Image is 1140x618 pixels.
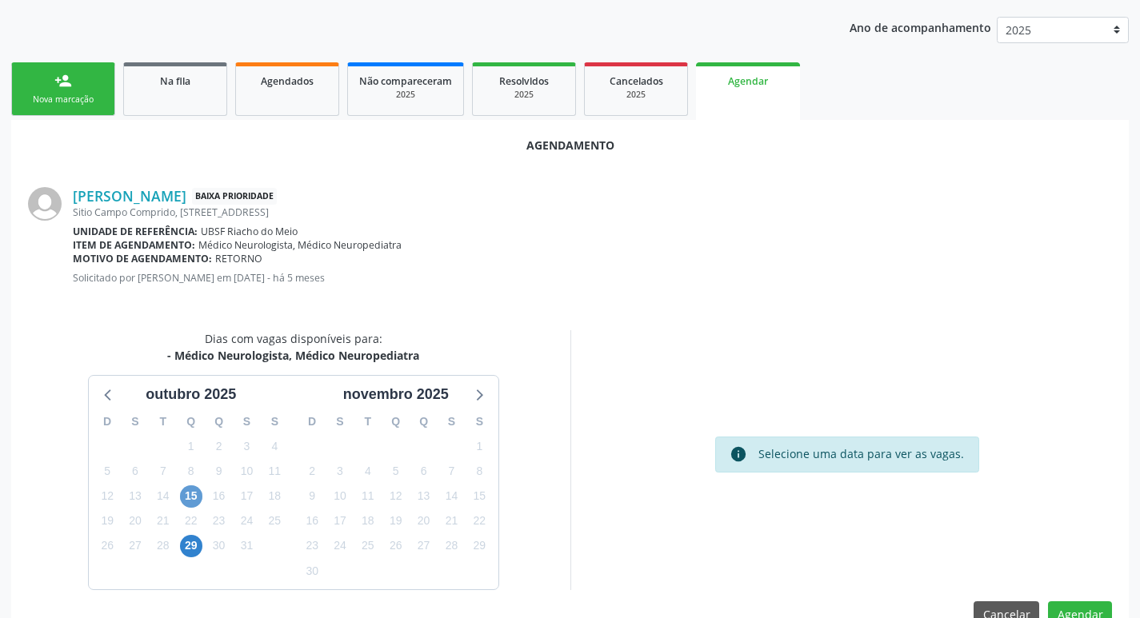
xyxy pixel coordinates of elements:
[152,485,174,508] span: terça-feira, 14 de outubro de 2025
[96,485,118,508] span: domingo, 12 de outubro de 2025
[484,89,564,101] div: 2025
[413,460,435,482] span: quinta-feira, 6 de novembro de 2025
[124,535,146,557] span: segunda-feira, 27 de outubro de 2025
[73,238,195,252] b: Item de agendamento:
[235,460,258,482] span: sexta-feira, 10 de outubro de 2025
[413,485,435,508] span: quinta-feira, 13 de novembro de 2025
[73,271,1112,285] p: Solicitado por [PERSON_NAME] em [DATE] - há 5 meses
[180,535,202,557] span: quarta-feira, 29 de outubro de 2025
[329,460,351,482] span: segunda-feira, 3 de novembro de 2025
[177,409,205,434] div: Q
[440,485,462,508] span: sexta-feira, 14 de novembro de 2025
[235,535,258,557] span: sexta-feira, 31 de outubro de 2025
[180,510,202,532] span: quarta-feira, 22 de outubro de 2025
[152,460,174,482] span: terça-feira, 7 de outubro de 2025
[192,188,277,205] span: Baixa Prioridade
[468,460,490,482] span: sábado, 8 de novembro de 2025
[208,435,230,457] span: quinta-feira, 2 de outubro de 2025
[124,485,146,508] span: segunda-feira, 13 de outubro de 2025
[23,94,103,106] div: Nova marcação
[499,74,549,88] span: Resolvidos
[96,535,118,557] span: domingo, 26 de outubro de 2025
[410,409,438,434] div: Q
[382,409,410,434] div: Q
[28,137,1112,154] div: Agendamento
[357,510,379,532] span: terça-feira, 18 de novembro de 2025
[357,485,379,508] span: terça-feira, 11 de novembro de 2025
[235,435,258,457] span: sexta-feira, 3 de outubro de 2025
[385,535,407,557] span: quarta-feira, 26 de novembro de 2025
[152,510,174,532] span: terça-feira, 21 de outubro de 2025
[124,510,146,532] span: segunda-feira, 20 de outubro de 2025
[413,510,435,532] span: quinta-feira, 20 de novembro de 2025
[337,384,455,405] div: novembro 2025
[215,252,262,265] span: RETORNO
[440,460,462,482] span: sexta-feira, 7 de novembro de 2025
[149,409,177,434] div: T
[263,435,286,457] span: sábado, 4 de outubro de 2025
[152,535,174,557] span: terça-feira, 28 de outubro de 2025
[301,510,323,532] span: domingo, 16 de novembro de 2025
[298,409,326,434] div: D
[54,72,72,90] div: person_add
[596,89,676,101] div: 2025
[329,535,351,557] span: segunda-feira, 24 de novembro de 2025
[357,460,379,482] span: terça-feira, 4 de novembro de 2025
[301,560,323,582] span: domingo, 30 de novembro de 2025
[96,460,118,482] span: domingo, 5 de outubro de 2025
[850,17,991,37] p: Ano de acompanhamento
[139,384,242,405] div: outubro 2025
[357,535,379,557] span: terça-feira, 25 de novembro de 2025
[758,445,964,463] div: Selecione uma data para ver as vagas.
[468,535,490,557] span: sábado, 29 de novembro de 2025
[385,510,407,532] span: quarta-feira, 19 de novembro de 2025
[329,510,351,532] span: segunda-feira, 17 de novembro de 2025
[301,485,323,508] span: domingo, 9 de novembro de 2025
[263,460,286,482] span: sábado, 11 de outubro de 2025
[359,89,452,101] div: 2025
[73,187,186,205] a: [PERSON_NAME]
[385,460,407,482] span: quarta-feira, 5 de novembro de 2025
[180,485,202,508] span: quarta-feira, 15 de outubro de 2025
[122,409,150,434] div: S
[233,409,261,434] div: S
[329,485,351,508] span: segunda-feira, 10 de novembro de 2025
[359,74,452,88] span: Não compareceram
[440,510,462,532] span: sexta-feira, 21 de novembro de 2025
[235,510,258,532] span: sexta-feira, 24 de outubro de 2025
[468,435,490,457] span: sábado, 1 de novembro de 2025
[263,485,286,508] span: sábado, 18 de outubro de 2025
[466,409,494,434] div: S
[468,485,490,508] span: sábado, 15 de novembro de 2025
[94,409,122,434] div: D
[354,409,382,434] div: T
[208,535,230,557] span: quinta-feira, 30 de outubro de 2025
[413,535,435,557] span: quinta-feira, 27 de novembro de 2025
[201,225,298,238] span: UBSF Riacho do Meio
[301,535,323,557] span: domingo, 23 de novembro de 2025
[728,74,768,88] span: Agendar
[261,74,314,88] span: Agendados
[198,238,402,252] span: Médico Neurologista, Médico Neuropediatra
[73,225,198,238] b: Unidade de referência:
[208,510,230,532] span: quinta-feira, 23 de outubro de 2025
[610,74,663,88] span: Cancelados
[96,510,118,532] span: domingo, 19 de outubro de 2025
[73,252,212,265] b: Motivo de agendamento:
[28,187,62,221] img: img
[385,485,407,508] span: quarta-feira, 12 de novembro de 2025
[326,409,354,434] div: S
[167,330,419,364] div: Dias com vagas disponíveis para:
[263,510,286,532] span: sábado, 25 de outubro de 2025
[73,205,1112,219] div: Sitio Campo Comprido, [STREET_ADDRESS]
[160,74,190,88] span: Na fila
[208,485,230,508] span: quinta-feira, 16 de outubro de 2025
[301,460,323,482] span: domingo, 2 de novembro de 2025
[730,445,747,463] i: info
[438,409,466,434] div: S
[468,510,490,532] span: sábado, 22 de novembro de 2025
[261,409,289,434] div: S
[235,485,258,508] span: sexta-feira, 17 de outubro de 2025
[124,460,146,482] span: segunda-feira, 6 de outubro de 2025
[167,347,419,364] div: - Médico Neurologista, Médico Neuropediatra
